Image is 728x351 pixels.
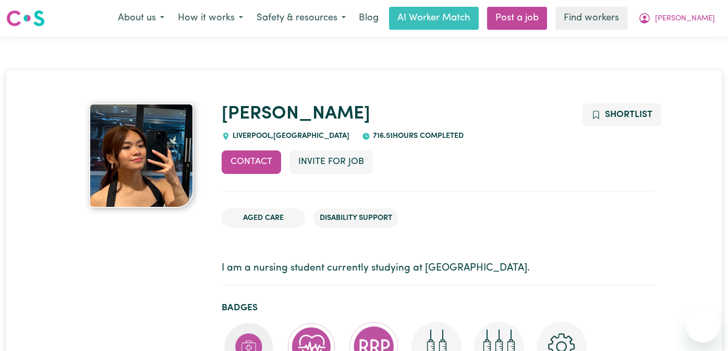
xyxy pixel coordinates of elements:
[222,150,281,173] button: Contact
[655,13,715,25] span: [PERSON_NAME]
[222,105,370,123] a: [PERSON_NAME]
[583,103,661,126] button: Add to shortlist
[171,7,250,29] button: How it works
[6,6,45,30] a: Careseekers logo
[250,7,353,29] button: Safety & resources
[222,208,305,228] li: Aged Care
[353,7,385,30] a: Blog
[222,261,655,276] p: I am a nursing student currently studying at [GEOGRAPHIC_DATA].
[230,132,349,140] span: LIVERPOOL , [GEOGRAPHIC_DATA]
[222,302,655,313] h2: Badges
[686,309,720,343] iframe: Button to launch messaging window
[555,7,627,30] a: Find workers
[389,7,479,30] a: AI Worker Match
[605,110,652,119] span: Shortlist
[632,7,722,29] button: My Account
[370,132,464,140] span: 716.51 hours completed
[111,7,171,29] button: About us
[89,103,193,208] img: Cindy
[313,208,398,228] li: Disability Support
[289,150,373,173] button: Invite for Job
[73,103,209,208] a: Cindy 's profile picture'
[6,9,45,28] img: Careseekers logo
[487,7,547,30] a: Post a job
